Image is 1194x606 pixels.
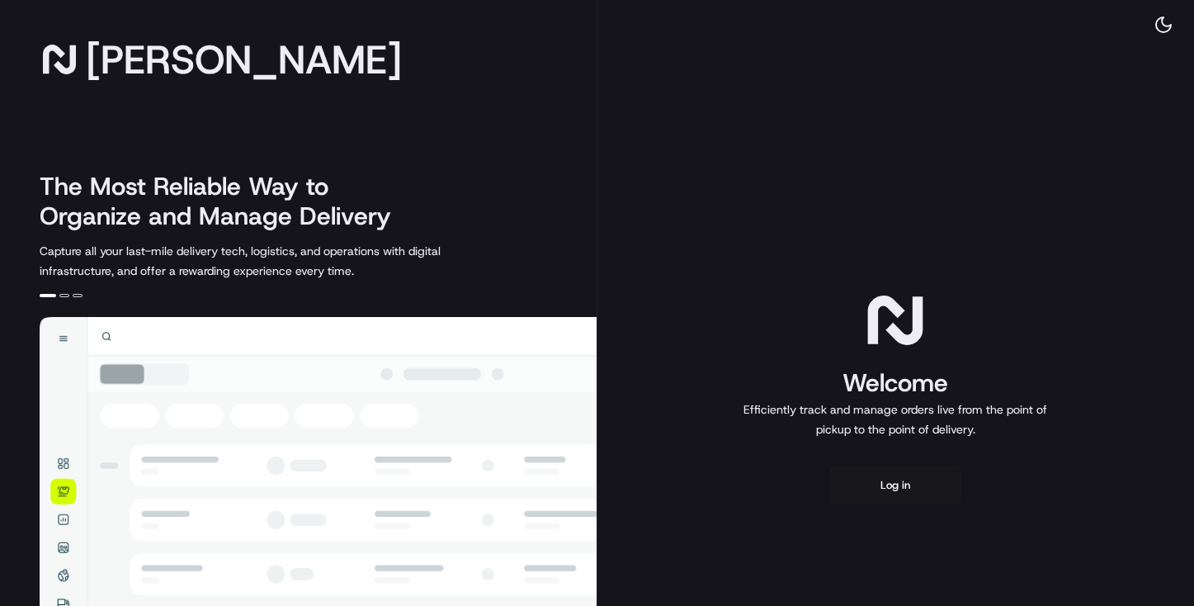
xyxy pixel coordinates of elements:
p: Capture all your last-mile delivery tech, logistics, and operations with digital infrastructure, ... [40,241,515,281]
h2: The Most Reliable Way to Organize and Manage Delivery [40,172,409,231]
span: [PERSON_NAME] [86,43,402,76]
h1: Welcome [737,367,1054,400]
button: Log in [829,466,961,505]
p: Efficiently track and manage orders live from the point of pickup to the point of delivery. [737,400,1054,439]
